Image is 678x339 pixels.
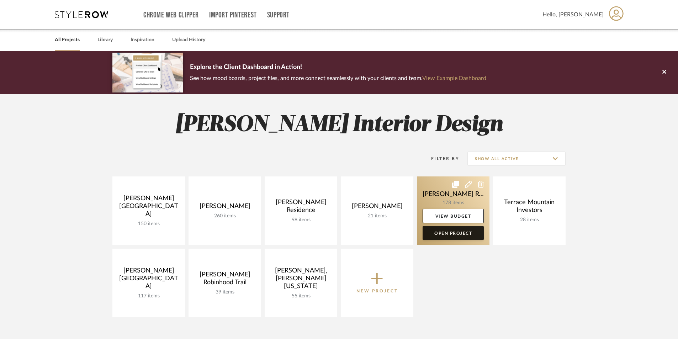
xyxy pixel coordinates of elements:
[112,53,183,92] img: d5d033c5-7b12-40c2-a960-1ecee1989c38.png
[422,75,486,81] a: View Example Dashboard
[190,62,486,73] p: Explore the Client Dashboard in Action!
[423,209,484,223] a: View Budget
[499,198,560,217] div: Terrace Mountain Investors
[83,112,595,138] h2: [PERSON_NAME] Interior Design
[270,293,332,299] div: 55 items
[118,195,179,221] div: [PERSON_NAME][GEOGRAPHIC_DATA]
[131,35,154,45] a: Inspiration
[270,217,332,223] div: 98 items
[143,12,199,18] a: Chrome Web Clipper
[346,202,408,213] div: [PERSON_NAME]
[356,287,398,295] p: New Project
[542,10,604,19] span: Hello, [PERSON_NAME]
[422,155,459,162] div: Filter By
[423,226,484,240] a: Open Project
[270,267,332,293] div: [PERSON_NAME], [PERSON_NAME] [US_STATE]
[267,12,290,18] a: Support
[118,293,179,299] div: 117 items
[55,35,80,45] a: All Projects
[194,271,255,289] div: [PERSON_NAME] Robinhood Trail
[118,221,179,227] div: 150 items
[270,198,332,217] div: [PERSON_NAME] Residence
[194,202,255,213] div: [PERSON_NAME]
[209,12,257,18] a: Import Pinterest
[341,249,413,317] button: New Project
[194,289,255,295] div: 39 items
[499,217,560,223] div: 28 items
[118,267,179,293] div: [PERSON_NAME][GEOGRAPHIC_DATA]
[97,35,113,45] a: Library
[194,213,255,219] div: 260 items
[346,213,408,219] div: 21 items
[172,35,205,45] a: Upload History
[190,73,486,83] p: See how mood boards, project files, and more connect seamlessly with your clients and team.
